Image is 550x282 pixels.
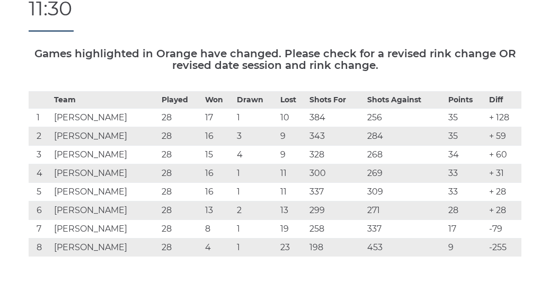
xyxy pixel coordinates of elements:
[51,201,159,220] td: [PERSON_NAME]
[51,164,159,183] td: [PERSON_NAME]
[202,146,234,164] td: 15
[234,164,278,183] td: 1
[446,164,486,183] td: 33
[29,109,51,127] td: 1
[365,201,446,220] td: 271
[365,109,446,127] td: 256
[446,92,486,109] th: Points
[234,183,278,201] td: 1
[446,127,486,146] td: 35
[307,146,364,164] td: 328
[51,239,159,257] td: [PERSON_NAME]
[159,109,202,127] td: 28
[486,183,521,201] td: + 28
[159,201,202,220] td: 28
[159,239,202,257] td: 28
[202,239,234,257] td: 4
[365,239,446,257] td: 453
[234,201,278,220] td: 2
[446,239,486,257] td: 9
[159,183,202,201] td: 28
[29,164,51,183] td: 4
[486,146,521,164] td: + 60
[234,92,278,109] th: Drawn
[202,201,234,220] td: 13
[446,220,486,239] td: 17
[202,127,234,146] td: 16
[51,92,159,109] th: Team
[307,220,364,239] td: 258
[51,127,159,146] td: [PERSON_NAME]
[234,239,278,257] td: 1
[202,109,234,127] td: 17
[307,201,364,220] td: 299
[278,109,307,127] td: 10
[159,220,202,239] td: 28
[29,48,521,71] h5: Games highlighted in Orange have changed. Please check for a revised rink change OR revised date ...
[51,146,159,164] td: [PERSON_NAME]
[365,164,446,183] td: 269
[29,127,51,146] td: 2
[234,127,278,146] td: 3
[365,127,446,146] td: 284
[365,220,446,239] td: 337
[446,146,486,164] td: 34
[234,109,278,127] td: 1
[365,92,446,109] th: Shots Against
[202,164,234,183] td: 16
[159,92,202,109] th: Played
[234,146,278,164] td: 4
[446,109,486,127] td: 35
[29,146,51,164] td: 3
[278,183,307,201] td: 11
[278,201,307,220] td: 13
[202,220,234,239] td: 8
[307,92,364,109] th: Shots For
[486,127,521,146] td: + 59
[486,92,521,109] th: Diff
[446,201,486,220] td: 28
[202,183,234,201] td: 16
[278,220,307,239] td: 19
[486,220,521,239] td: -79
[486,109,521,127] td: + 128
[486,201,521,220] td: + 28
[202,92,234,109] th: Won
[307,183,364,201] td: 337
[29,201,51,220] td: 6
[159,146,202,164] td: 28
[159,164,202,183] td: 28
[159,127,202,146] td: 28
[307,164,364,183] td: 300
[307,127,364,146] td: 343
[446,183,486,201] td: 33
[51,183,159,201] td: [PERSON_NAME]
[51,220,159,239] td: [PERSON_NAME]
[307,109,364,127] td: 384
[307,239,364,257] td: 198
[486,164,521,183] td: + 31
[29,239,51,257] td: 8
[29,183,51,201] td: 5
[486,239,521,257] td: -255
[278,239,307,257] td: 23
[365,146,446,164] td: 268
[278,92,307,109] th: Lost
[234,220,278,239] td: 1
[278,146,307,164] td: 9
[365,183,446,201] td: 309
[278,127,307,146] td: 9
[51,109,159,127] td: [PERSON_NAME]
[29,220,51,239] td: 7
[278,164,307,183] td: 11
